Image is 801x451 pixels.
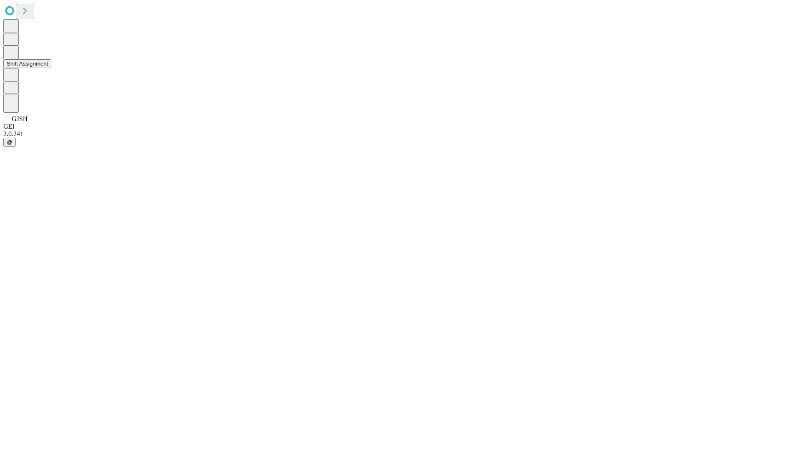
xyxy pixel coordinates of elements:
span: GJSH [12,115,28,122]
button: Shift Assignment [3,59,51,68]
div: GEI [3,123,798,130]
button: @ [3,138,16,147]
div: 2.0.241 [3,130,798,138]
span: @ [7,139,13,145]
